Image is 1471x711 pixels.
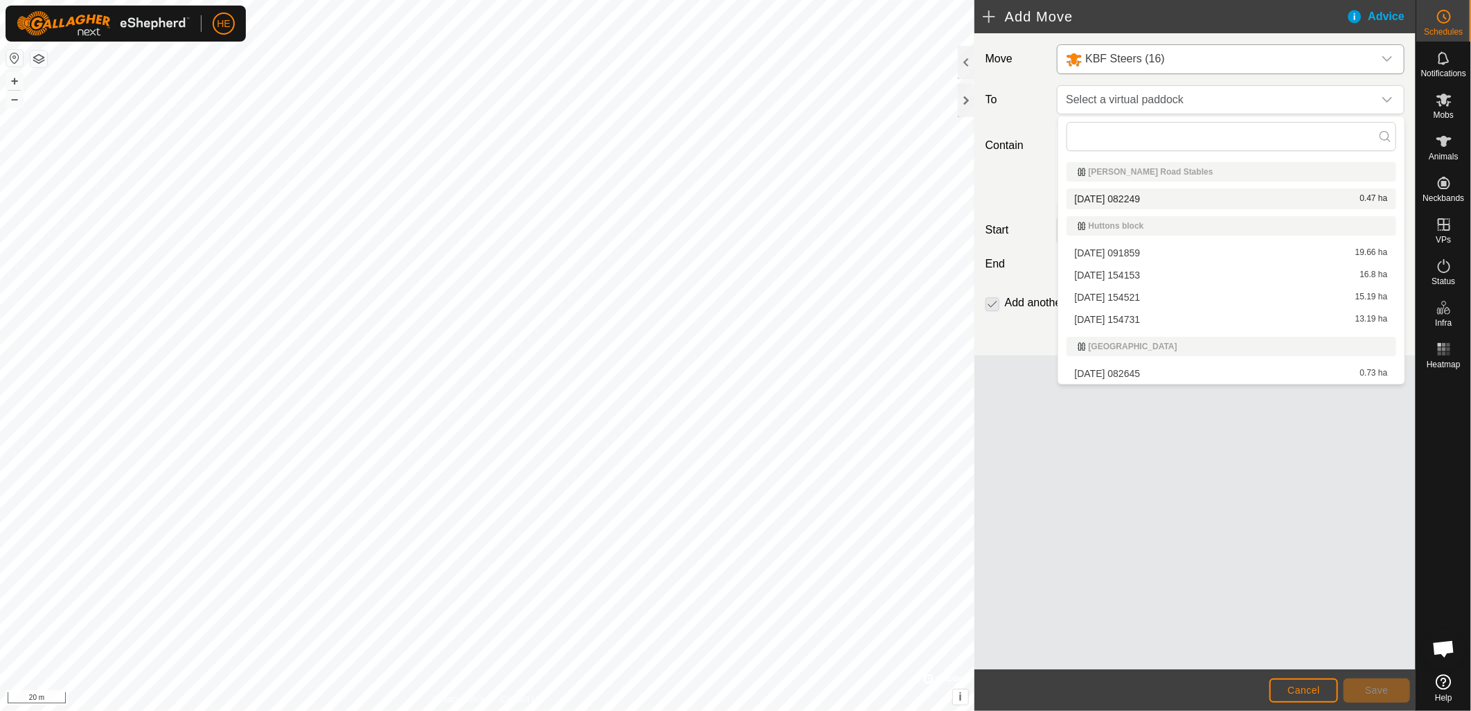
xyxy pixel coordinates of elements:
span: Save [1365,685,1389,696]
span: 16.8 ha [1360,270,1388,280]
img: Gallagher Logo [17,11,190,36]
span: 15.19 ha [1355,292,1388,302]
label: Move [980,44,1052,74]
span: Heatmap [1427,360,1461,369]
span: [DATE] 082249 [1075,194,1141,204]
a: Privacy Policy [432,693,484,705]
span: Schedules [1424,28,1463,36]
label: Contain [980,137,1052,154]
span: Select a virtual paddock [1060,86,1373,114]
span: 0.47 ha [1360,194,1388,204]
button: – [6,91,23,107]
h2: Add Move [983,8,1346,25]
div: dropdown trigger [1373,45,1401,73]
button: Save [1344,678,1410,703]
label: Add another scheduled move [1005,297,1149,308]
span: HE [217,17,230,31]
span: [DATE] 091859 [1075,248,1141,258]
div: Huttons block [1078,222,1385,230]
li: 2025-09-04 154153 [1067,265,1396,286]
button: Reset Map [6,50,23,67]
span: 13.19 ha [1355,315,1388,324]
span: i [959,691,962,703]
span: VPs [1436,236,1451,244]
span: Neckbands [1423,194,1464,202]
li: 2025-09-04 154521 [1067,287,1396,308]
a: Contact Us [501,693,542,705]
li: 2025-09-04 154731 [1067,309,1396,330]
li: 2025-09-04 091859 [1067,243,1396,263]
div: Open chat [1423,628,1465,669]
span: [DATE] 082645 [1075,369,1141,378]
span: 0.73 ha [1360,369,1388,378]
a: Help [1416,669,1471,708]
span: Status [1432,277,1455,286]
label: End [980,256,1052,272]
button: Cancel [1269,678,1338,703]
span: Infra [1435,319,1452,327]
button: i [953,690,968,705]
div: [PERSON_NAME] Road Stables [1078,168,1385,176]
span: Cancel [1287,685,1320,696]
span: Animals [1429,152,1459,161]
div: [GEOGRAPHIC_DATA] [1078,342,1385,351]
label: To [980,85,1052,114]
li: 2025-09-08 082645 [1067,363,1396,384]
ul: Option List [1058,157,1405,384]
div: Advice [1346,8,1416,25]
span: [DATE] 154521 [1075,292,1141,302]
span: Mobs [1434,111,1454,119]
span: 19.66 ha [1355,248,1388,258]
label: Start [980,222,1052,238]
div: dropdown trigger [1373,86,1401,114]
span: Notifications [1421,69,1466,78]
button: + [6,73,23,89]
li: 2025-09-08 082249 [1067,188,1396,209]
button: Map Layers [30,51,47,67]
span: KBF Steers [1060,45,1373,73]
span: [DATE] 154731 [1075,315,1141,324]
span: KBF Steers (16) [1085,53,1165,64]
span: [DATE] 154153 [1075,270,1141,280]
span: Help [1435,694,1452,702]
